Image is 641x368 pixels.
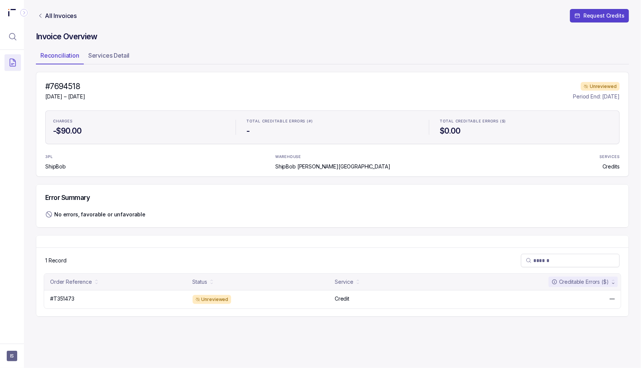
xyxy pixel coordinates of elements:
p: TOTAL CREDITABLE ERRORS (#) [246,119,313,124]
p: Request Credits [583,12,625,19]
div: No errors, favorable or unfavorable [54,211,145,218]
p: Period End: [DATE] [573,93,620,100]
h4: #7694518 [45,81,85,92]
li: Statistic TOTAL CREDITABLE ERRORS (#) [242,114,423,141]
div: Remaining page entries [45,257,67,264]
h4: - [246,126,418,136]
p: Credit [335,295,349,302]
p: CHARGES [53,119,73,124]
ul: Tab Group [36,49,629,64]
ul: Statistic Highlights [45,110,620,144]
div: Order Reference [50,278,92,286]
a: Link All Invoices [36,12,78,19]
p: Credits [602,163,620,170]
button: Request Credits [570,9,629,22]
p: SERVICES [600,155,620,159]
p: 3PL [45,155,65,159]
p: — [610,295,615,302]
div: Service [335,278,353,286]
p: Reconciliation [40,51,79,60]
li: Statistic CHARGES [49,114,230,141]
p: [DATE] – [DATE] [45,93,85,100]
p: 1 Record [45,257,67,264]
p: WAREHOUSE [275,155,301,159]
li: Tab Reconciliation [36,49,84,64]
div: Unreviewed [193,295,231,304]
div: Unreviewed [581,82,620,91]
p: ShipBob [45,163,66,170]
img: slash circle icon [45,211,53,218]
div: Collapse Icon [19,8,28,17]
div: Status [193,278,207,286]
h5: Error Summary [45,194,90,202]
button: User initials [7,351,17,361]
button: Menu Icon Button DocumentTextIcon [4,54,21,71]
button: Menu Icon Button MagnifyingGlassIcon [4,28,21,45]
p: All Invoices [45,12,77,19]
div: Creditable Errors ($) [552,278,609,286]
h4: -$90.00 [53,126,225,136]
p: Services Detail [88,51,130,60]
p: TOTAL CREDITABLE ERRORS ($) [440,119,506,124]
li: Statistic TOTAL CREDITABLE ERRORS ($) [435,114,616,141]
h4: Invoice Overview [36,31,629,42]
p: ShipBob [PERSON_NAME][GEOGRAPHIC_DATA] [275,163,390,170]
h4: $0.00 [440,126,612,136]
p: #T351473 [50,295,74,302]
li: Tab Services Detail [84,49,134,64]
